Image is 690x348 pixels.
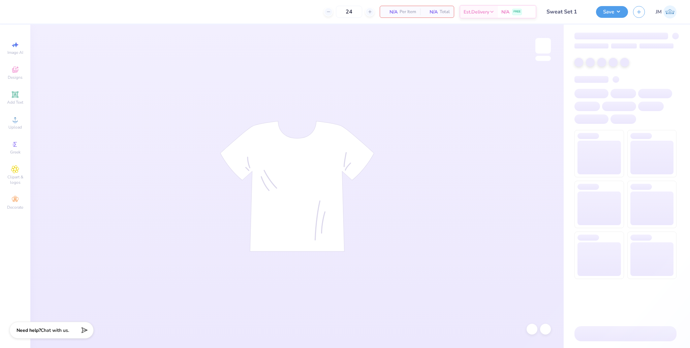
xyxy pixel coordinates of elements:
span: Chat with us. [41,327,69,334]
input: – – [336,6,362,18]
span: Add Text [7,100,23,105]
img: tee-skeleton.svg [220,121,374,252]
span: Designs [8,75,23,80]
img: John Michael Binayas [663,5,677,19]
span: N/A [501,8,509,15]
button: Save [596,6,628,18]
span: N/A [424,8,438,15]
a: JM [656,5,677,19]
span: JM [656,8,662,16]
span: Upload [8,125,22,130]
input: Untitled Design [541,5,591,19]
span: Clipart & logos [3,174,27,185]
span: Total [440,8,450,15]
span: Est. Delivery [464,8,489,15]
strong: Need help? [17,327,41,334]
span: Greek [10,149,21,155]
span: Decorate [7,205,23,210]
span: Image AI [7,50,23,55]
span: Per Item [400,8,416,15]
span: N/A [384,8,398,15]
span: FREE [513,9,521,14]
